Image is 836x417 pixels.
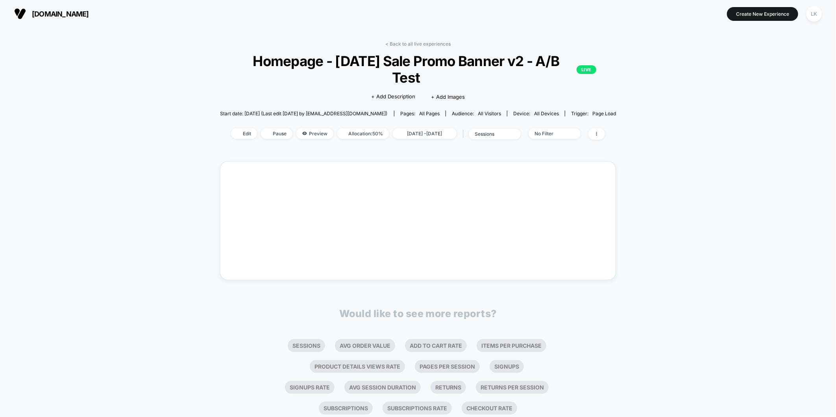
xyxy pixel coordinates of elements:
span: Edit [231,128,257,139]
li: Subscriptions [319,402,373,415]
div: Audience: [452,111,501,116]
span: Allocation: 50% [337,128,389,139]
span: all pages [419,111,440,116]
li: Avg Order Value [335,339,395,352]
button: [DOMAIN_NAME] [12,7,91,20]
li: Returns [431,381,466,394]
li: Avg Session Duration [344,381,421,394]
span: [DATE] - [DATE] [393,128,457,139]
span: + Add Images [431,94,465,100]
span: [DOMAIN_NAME] [32,10,89,18]
span: Device: [507,111,565,116]
button: LK [804,6,824,22]
div: LK [806,6,822,22]
div: Trigger: [571,111,616,116]
span: | [461,128,469,140]
li: Product Details Views Rate [310,360,405,373]
span: all devices [534,111,559,116]
li: Subscriptions Rate [383,402,452,415]
div: Pages: [400,111,440,116]
span: + Add Description [371,93,415,101]
li: Signups [490,360,524,373]
img: Visually logo [14,8,26,20]
li: Returns Per Session [476,381,549,394]
div: sessions [475,131,506,137]
li: Items Per Purchase [477,339,546,352]
div: No Filter [535,131,566,137]
a: < Back to all live experiences [385,41,451,47]
button: Create New Experience [727,7,798,21]
li: Checkout Rate [462,402,517,415]
span: Homepage - [DATE] Sale Promo Banner v2 - A/B Test [240,53,596,86]
span: All Visitors [478,111,501,116]
li: Add To Cart Rate [405,339,467,352]
span: Preview [296,128,333,139]
p: LIVE [577,65,596,74]
span: Pause [261,128,292,139]
span: Page Load [592,111,616,116]
p: Would like to see more reports? [339,308,497,319]
li: Sessions [288,339,325,352]
span: Start date: [DATE] (Last edit [DATE] by [EMAIL_ADDRESS][DOMAIN_NAME]) [220,111,387,116]
li: Pages Per Session [415,360,480,373]
li: Signups Rate [285,381,335,394]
